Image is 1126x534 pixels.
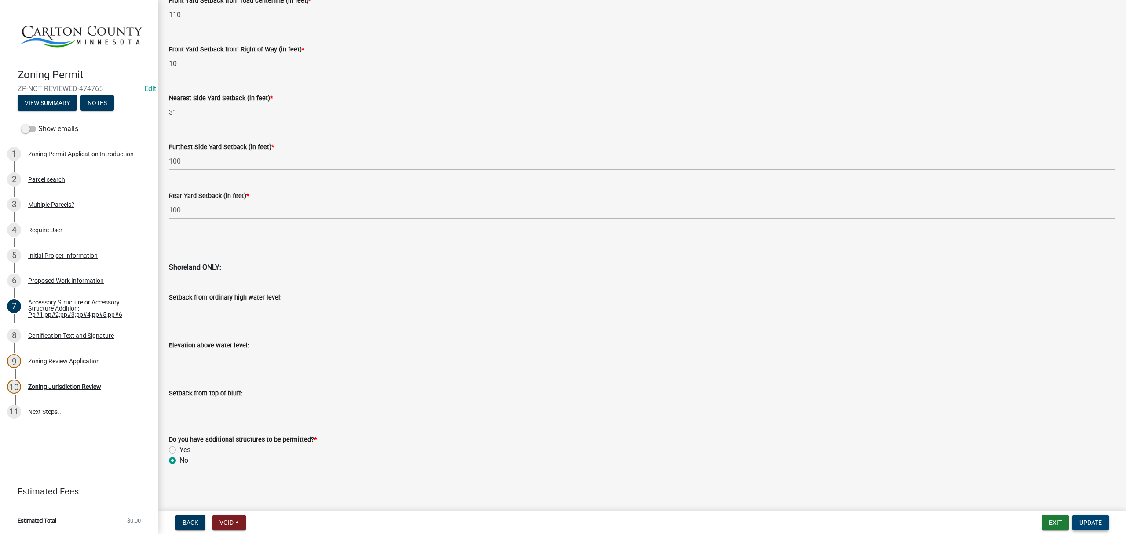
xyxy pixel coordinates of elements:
button: Update [1072,515,1109,530]
button: Exit [1042,515,1069,530]
a: Estimated Fees [7,483,144,500]
label: Rear Yard Setback (in feet) [169,193,249,199]
label: Show emails [21,124,78,134]
div: Require User [28,227,62,233]
span: Estimated Total [18,518,56,523]
div: 2 [7,172,21,187]
wm-modal-confirm: Notes [80,100,114,107]
span: Update [1079,519,1102,526]
label: Do you have additional structures to be permitted? [169,437,317,443]
div: Zoning Jurisdiction Review [28,384,101,390]
img: Carlton County, Minnesota [18,9,144,59]
label: Setback from ordinary high water level: [169,295,281,301]
div: 5 [7,249,21,263]
div: 4 [7,223,21,237]
div: 3 [7,198,21,212]
div: 1 [7,147,21,161]
div: Initial Project Information [28,252,98,259]
div: 7 [7,299,21,313]
label: Setback from top of bluff: [169,391,242,397]
div: Certification Text and Signature [28,333,114,339]
div: Zoning Permit Application Introduction [28,151,134,157]
label: Front Yard Setback from Right of Way (in feet) [169,47,304,53]
wm-modal-confirm: Summary [18,100,77,107]
div: 6 [7,274,21,288]
div: Zoning Review Application [28,358,100,364]
div: Accessory Structure or Accessory Structure Addition: Pp#1;pp#2;pp#3;pp#4;pp#5;pp#6 [28,299,144,318]
div: 11 [7,405,21,419]
span: $0.00 [127,518,141,523]
button: Void [212,515,246,530]
button: Back [175,515,205,530]
strong: Shoreland ONLY: [169,263,221,271]
button: Notes [80,95,114,111]
span: Back [183,519,198,526]
span: Void [219,519,234,526]
label: Furthest Side Yard Setback (in feet) [169,144,274,150]
div: 9 [7,354,21,368]
label: Nearest Side Yard Setback (in feet) [169,95,273,102]
label: Elevation above water level: [169,343,249,349]
span: ZP-NOT REVIEWED-474765 [18,84,141,93]
button: View Summary [18,95,77,111]
label: Yes [179,445,190,455]
h4: Zoning Permit [18,69,151,81]
div: Parcel search [28,176,65,183]
a: Edit [144,84,156,93]
wm-modal-confirm: Edit Application Number [144,84,156,93]
div: 10 [7,380,21,394]
div: Multiple Parcels? [28,201,74,208]
label: No [179,455,188,466]
div: Proposed Work Information [28,278,104,284]
div: 8 [7,329,21,343]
